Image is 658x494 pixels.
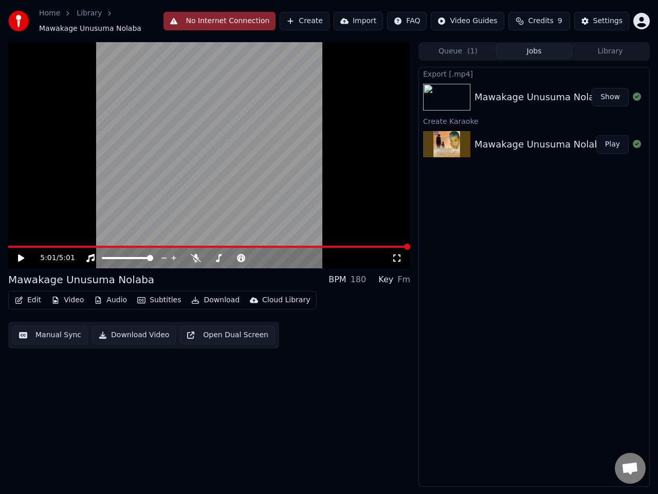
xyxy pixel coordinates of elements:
div: Key [378,273,393,286]
div: Create Karaoke [419,115,649,127]
button: Manual Sync [12,326,88,344]
button: Video Guides [431,12,504,30]
button: Edit [11,293,45,307]
button: Download [187,293,244,307]
button: Subtitles [133,293,185,307]
nav: breadcrumb [39,8,163,34]
button: Credits9 [508,12,570,30]
button: Import [334,12,383,30]
button: No Internet Connection [163,12,276,30]
div: Fm [397,273,410,286]
a: Open chat [615,453,646,484]
div: / [40,253,65,263]
button: Video [47,293,88,307]
div: BPM [328,273,346,286]
button: Queue [420,44,496,59]
div: Mawakage Unusuma Nolaba [474,90,606,104]
button: Play [596,135,629,154]
div: Cloud Library [262,295,310,305]
button: Create [280,12,330,30]
img: youka [8,11,29,31]
div: Mawakage Unusuma Nolaba [474,137,606,152]
span: Mawakage Unusuma Nolaba [39,24,141,34]
button: Open Dual Screen [180,326,275,344]
div: Settings [593,16,623,26]
button: Library [572,44,648,59]
span: 9 [558,16,562,26]
span: 5:01 [59,253,75,263]
a: Library [77,8,102,19]
a: Home [39,8,60,19]
button: Show [592,88,629,106]
button: FAQ [387,12,427,30]
div: Export [.mp4] [419,67,649,80]
span: 5:01 [40,253,56,263]
span: Credits [528,16,553,26]
button: Settings [574,12,629,30]
button: Audio [90,293,131,307]
button: Jobs [496,44,572,59]
span: ( 1 ) [467,46,478,57]
div: 180 [351,273,367,286]
div: Mawakage Unusuma Nolaba [8,272,154,287]
button: Download Video [92,326,176,344]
